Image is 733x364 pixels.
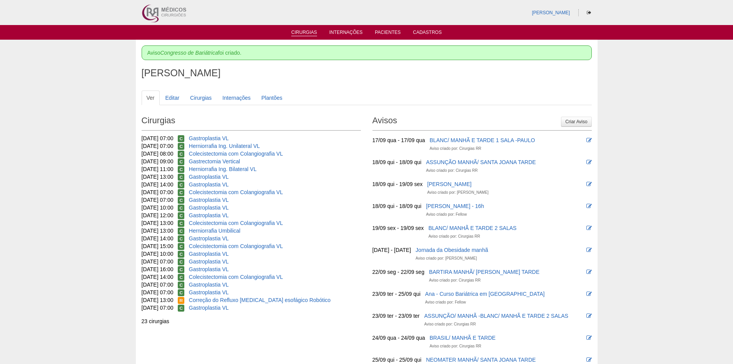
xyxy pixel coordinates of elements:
span: Confirmada [178,143,184,150]
span: Confirmada [178,151,184,158]
div: 18/09 qui - 19/09 sex [372,180,423,188]
span: [DATE] 11:00 [142,166,174,172]
span: [DATE] 13:00 [142,297,174,303]
a: Colecistectomia com Colangiografia VL [189,220,283,226]
a: ASSUNÇÃO MANHÃ/ SANTA JOANA TARDE [426,159,536,165]
a: Pacientes [375,30,401,37]
div: 18/09 qui - 18/09 qui [372,158,422,166]
a: Colecistectomia com Colangiografia VL [189,274,283,280]
a: Ver [142,91,160,105]
span: [DATE] 13:00 [142,174,174,180]
div: 23/09 ter - 23/09 ter [372,312,420,320]
a: Colecistectomia com Colangiografia VL [189,189,283,195]
span: [DATE] 13:00 [142,220,174,226]
a: Gastroplastia VL [189,212,229,218]
a: Gastroplastia VL [189,251,229,257]
i: Editar [586,181,592,187]
a: BRASIL/ MANHÃ E TARDE [430,335,496,341]
span: [DATE] 07:00 [142,135,174,141]
span: [DATE] 07:00 [142,189,174,195]
a: Criar Aviso [561,117,591,127]
a: Gastroplastia VL [189,197,229,203]
div: 22/09 seg - 22/09 seg [372,268,424,276]
a: BARTIRA MANHÃ/ [PERSON_NAME] TARDE [429,269,539,275]
span: Confirmada [178,228,184,235]
h2: Avisos [372,113,592,131]
a: Gastroplastia VL [189,282,229,288]
h1: [PERSON_NAME] [142,68,592,78]
div: Aviso criado por: Cirurgias RR [424,320,476,328]
a: Editar [160,91,185,105]
span: [DATE] 14:00 [142,181,174,188]
a: NEOMATER MANHÃ/ SANTA JOANA TARDE [426,357,536,363]
span: Confirmada [178,282,184,289]
i: Editar [586,335,592,341]
span: [DATE] 16:00 [142,266,174,272]
span: Confirmada [178,305,184,312]
span: [DATE] 14:00 [142,235,174,242]
div: 25/09 qui - 25/09 qui [372,356,422,364]
span: [DATE] 07:00 [142,305,174,311]
div: 23 cirurgias [142,317,361,325]
div: Aviso criado por: Cirurgias RR [430,342,481,350]
div: Aviso foi criado. [142,45,592,60]
span: [DATE] 13:00 [142,228,174,234]
a: [PERSON_NAME] - 16h [426,203,484,209]
span: Confirmada [178,266,184,273]
div: 23/09 ter - 25/09 qui [372,290,421,298]
div: 17/09 qua - 17/09 qua [372,136,425,144]
a: Cirurgias [291,30,317,36]
span: [DATE] 08:00 [142,151,174,157]
span: [DATE] 07:00 [142,197,174,203]
i: Editar [586,225,592,231]
a: Internações [217,91,255,105]
span: Confirmada [178,243,184,250]
i: Editar [586,313,592,319]
a: Gastroplastia VL [189,181,229,188]
span: Confirmada [178,289,184,296]
a: Internações [329,30,363,37]
a: Gastroplastia VL [189,174,229,180]
h2: Cirurgias [142,113,361,131]
span: Confirmada [178,212,184,219]
span: Confirmada [178,251,184,258]
div: Aviso criado por: Cirurgias RR [428,233,480,240]
span: Confirmada [178,220,184,227]
span: [DATE] 07:00 [142,289,174,295]
a: Gastroplastia VL [189,266,229,272]
a: Colecistectomia com Colangiografia VL [189,151,283,157]
a: Herniorrafia Ing. Unilateral VL [189,143,260,149]
a: Herniorrafia Umbilical [189,228,240,234]
a: Plantões [256,91,287,105]
span: [DATE] 07:00 [142,282,174,288]
a: Gastroplastia VL [189,235,229,242]
a: Gastrectomia Vertical [189,158,240,164]
a: BLANC/ MANHÃ E TARDE 1 SALA -PAULO [430,137,535,143]
em: Congresso de Bariátrica [160,50,218,56]
a: BLANC/ MANHÃ E TARDE 2 SALAS [428,225,516,231]
a: Gastroplastia VL [189,205,229,211]
span: [DATE] 07:00 [142,143,174,149]
div: Aviso criado por: [PERSON_NAME] [416,255,477,262]
a: Cirurgias [185,91,217,105]
div: [DATE] - [DATE] [372,246,411,254]
span: Confirmada [178,274,184,281]
div: 24/09 qua - 24/09 qua [372,334,425,342]
span: Confirmada [178,166,184,173]
a: Gastroplastia VL [189,289,229,295]
span: [DATE] 10:00 [142,251,174,257]
a: Ana - Curso Bariátrica em [GEOGRAPHIC_DATA] [425,291,545,297]
span: Confirmada [178,158,184,165]
i: Editar [586,357,592,362]
div: Aviso criado por: Cirurgias RR [429,277,481,284]
span: Confirmada [178,181,184,188]
span: Confirmada [178,174,184,181]
span: [DATE] 10:00 [142,205,174,211]
i: Editar [586,203,592,209]
a: Cadastros [413,30,442,37]
a: Gastroplastia VL [189,258,229,265]
span: Confirmada [178,205,184,211]
span: Confirmada [178,189,184,196]
a: ASSUNÇÃO/ MANHÃ -BLANC/ MANHÃ E TARDE 2 SALAS [424,313,568,319]
a: Jornada da Obesidade manhã [416,247,488,253]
